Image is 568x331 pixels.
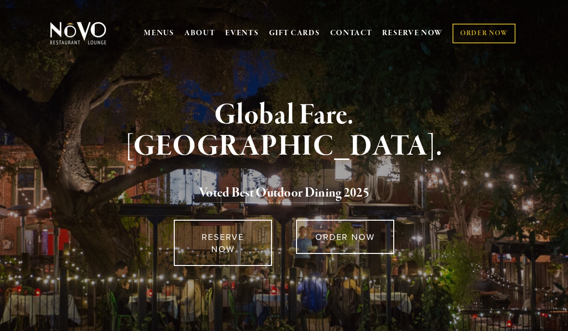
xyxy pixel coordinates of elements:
a: MENUS [144,28,174,38]
a: RESERVE NOW [382,24,443,42]
a: Voted Best Outdoor Dining 202 [199,185,363,203]
a: RESERVE NOW [174,220,272,266]
a: ABOUT [184,28,216,38]
strong: Global Fare. [GEOGRAPHIC_DATA]. [126,97,443,165]
h2: 5 [63,183,506,203]
a: GIFT CARDS [269,24,320,42]
img: Novo Restaurant &amp; Lounge [48,21,108,45]
a: ORDER NOW [296,220,394,254]
a: ORDER NOW [452,24,516,43]
a: EVENTS [225,28,258,38]
a: CONTACT [330,24,373,42]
